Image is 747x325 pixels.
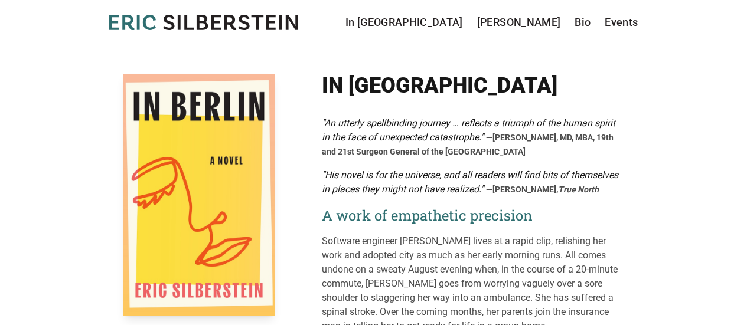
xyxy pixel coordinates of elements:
[322,169,618,195] em: "His novel is for the universe, and all readers will find bits of themselves in places they might...
[322,74,624,97] h1: In [GEOGRAPHIC_DATA]
[477,14,561,31] a: [PERSON_NAME]
[558,185,599,194] em: True North
[486,185,599,194] span: —[PERSON_NAME],
[575,14,591,31] a: Bio
[345,14,463,31] a: In [GEOGRAPHIC_DATA]
[123,74,275,316] img: Cover of In Berlin
[605,14,638,31] a: Events
[322,117,615,143] em: "An utterly spellbinding journey … reflects a triumph of the human spirit in the face of unexpect...
[322,206,624,225] h2: A work of empathetic precision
